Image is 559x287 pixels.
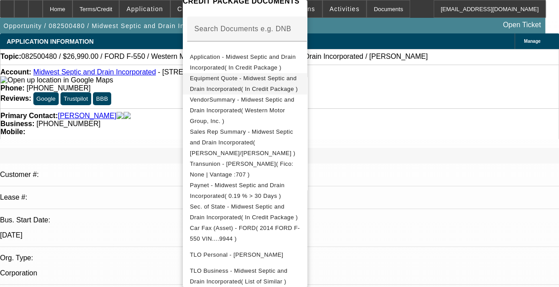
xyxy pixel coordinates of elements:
span: VendorSummary - Midwest Septic and Drain Incorporated( Western Motor Group, Inc. ) [190,96,294,124]
button: Paynet - Midwest Septic and Drain Incorporated( 0.19 % > 30 Days ) [183,180,307,201]
span: TLO Business - Midwest Septic and Drain Incorporated( List of Similar ) [190,267,287,285]
button: Sec. of State - Midwest Septic and Drain Incorporated( In Credit Package ) [183,201,307,223]
button: TLO Personal - Hubbard, Josh [183,244,307,266]
button: Sales Rep Summary - Midwest Septic and Drain Incorporated( Rahlfs, Thomas/Finer, Yinnon ) [183,127,307,159]
button: Application - Midwest Septic and Drain Incorporated( In Credit Package ) [183,52,307,73]
button: Equipment Quote - Midwest Septic and Drain Incorporated( In Credit Package ) [183,73,307,94]
span: Transunion - [PERSON_NAME]( Fico: None | Vantage :707 ) [190,160,294,178]
button: Car Fax (Asset) - FORD( 2014 FORD F-550 VIN....9944 ) [183,223,307,244]
span: Sec. of State - Midwest Septic and Drain Incorporated( In Credit Package ) [190,203,298,221]
span: Paynet - Midwest Septic and Drain Incorporated( 0.19 % > 30 Days ) [190,182,285,199]
span: TLO Personal - [PERSON_NAME] [190,251,283,258]
span: Application - Midwest Septic and Drain Incorporated( In Credit Package ) [190,53,296,71]
button: Transunion - Hubbard, Josh( Fico: None | Vantage :707 ) [183,159,307,180]
mat-label: Search Documents e.g. DNB [194,25,291,33]
span: Sales Rep Summary - Midwest Septic and Drain Incorporated( [PERSON_NAME]/[PERSON_NAME] ) [190,128,295,156]
button: VendorSummary - Midwest Septic and Drain Incorporated( Western Motor Group, Inc. ) [183,94,307,127]
button: TLO Business - Midwest Septic and Drain Incorporated( List of Similar ) [183,266,307,287]
span: Equipment Quote - Midwest Septic and Drain Incorporated( In Credit Package ) [190,75,298,92]
span: Car Fax (Asset) - FORD( 2014 FORD F-550 VIN....9944 ) [190,225,300,242]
